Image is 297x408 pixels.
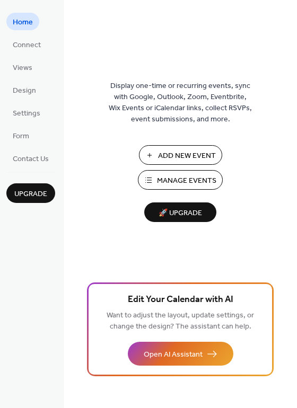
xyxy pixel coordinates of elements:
[6,149,55,167] a: Contact Us
[14,189,47,200] span: Upgrade
[109,81,252,125] span: Display one-time or recurring events, sync with Google, Outlook, Zoom, Eventbrite, Wix Events or ...
[6,81,42,99] a: Design
[157,175,216,187] span: Manage Events
[138,170,223,190] button: Manage Events
[6,13,39,30] a: Home
[6,183,55,203] button: Upgrade
[139,145,222,165] button: Add New Event
[6,36,47,53] a: Connect
[107,308,254,334] span: Want to adjust the layout, update settings, or change the design? The assistant can help.
[128,292,233,307] span: Edit Your Calendar with AI
[6,58,39,76] a: Views
[158,150,216,162] span: Add New Event
[6,104,47,121] a: Settings
[13,63,32,74] span: Views
[6,127,36,144] a: Form
[13,85,36,96] span: Design
[13,17,33,28] span: Home
[13,131,29,142] span: Form
[144,202,216,222] button: 🚀 Upgrade
[151,206,210,220] span: 🚀 Upgrade
[144,349,203,360] span: Open AI Assistant
[128,342,233,366] button: Open AI Assistant
[13,108,40,119] span: Settings
[13,40,41,51] span: Connect
[13,154,49,165] span: Contact Us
